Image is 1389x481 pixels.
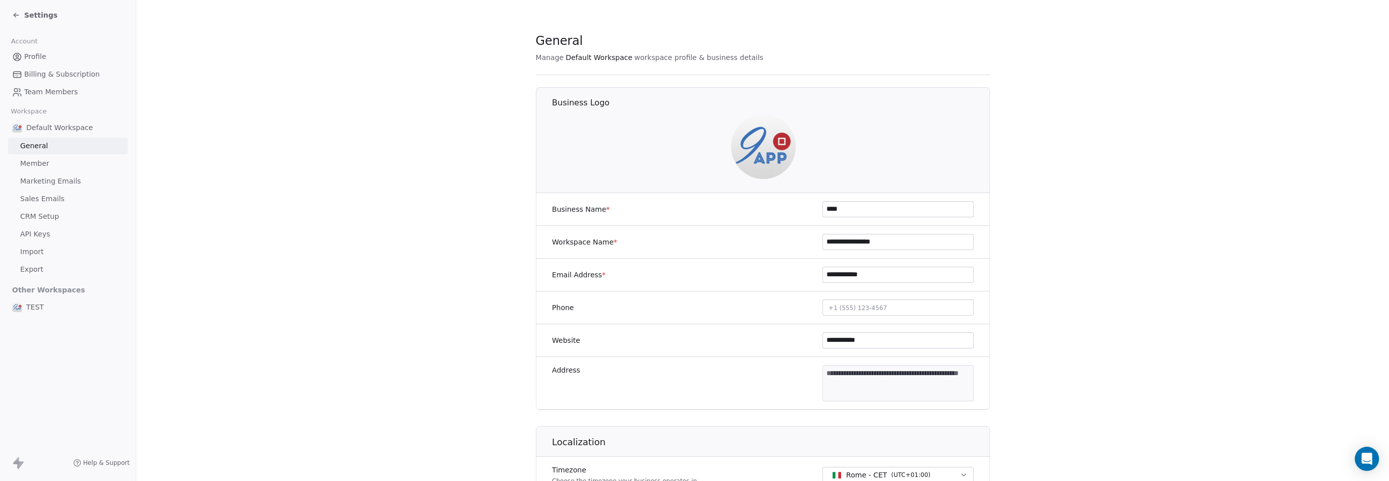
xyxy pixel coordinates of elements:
img: logo_con%20trasparenza.png [12,123,22,133]
label: Workspace Name [552,237,617,247]
span: General [536,33,583,48]
a: Billing & Subscription [8,66,128,83]
label: Email Address [552,270,605,280]
span: Profile [24,51,46,62]
button: +1 (555) 123-4567 [822,299,974,316]
span: General [20,141,48,151]
label: Business Name [552,204,610,214]
span: CRM Setup [20,211,59,222]
span: Other Workspaces [8,282,89,298]
a: Export [8,261,128,278]
label: Timezone [552,465,697,475]
img: logo_con%20trasparenza.png [731,114,795,179]
h1: Business Logo [552,97,990,108]
label: Website [552,335,580,345]
span: +1 (555) 123-4567 [828,305,887,312]
span: Manage [536,52,564,63]
a: Import [8,244,128,260]
label: Address [552,365,580,375]
a: Team Members [8,84,128,100]
span: Billing & Subscription [24,69,100,80]
div: Open Intercom Messenger [1355,447,1379,471]
span: Import [20,247,43,257]
span: Team Members [24,87,78,97]
span: Member [20,158,49,169]
a: Marketing Emails [8,173,128,190]
a: Member [8,155,128,172]
a: Help & Support [73,459,130,467]
span: Settings [24,10,58,20]
span: workspace profile & business details [634,52,763,63]
span: TEST [26,302,44,312]
span: Marketing Emails [20,176,81,187]
a: API Keys [8,226,128,243]
span: Rome - CET [846,470,887,480]
span: Export [20,264,43,275]
span: Default Workspace [566,52,632,63]
span: Default Workspace [26,123,93,133]
img: logo_con%20trasparenza.png [12,302,22,312]
span: Workspace [7,104,51,119]
label: Phone [552,303,574,313]
a: Sales Emails [8,191,128,207]
a: Settings [12,10,58,20]
a: CRM Setup [8,208,128,225]
span: API Keys [20,229,50,239]
a: General [8,138,128,154]
a: Profile [8,48,128,65]
span: Account [7,34,42,49]
span: Help & Support [83,459,130,467]
span: ( UTC+01:00 ) [891,470,930,479]
span: Sales Emails [20,194,65,204]
h1: Localization [552,436,990,448]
